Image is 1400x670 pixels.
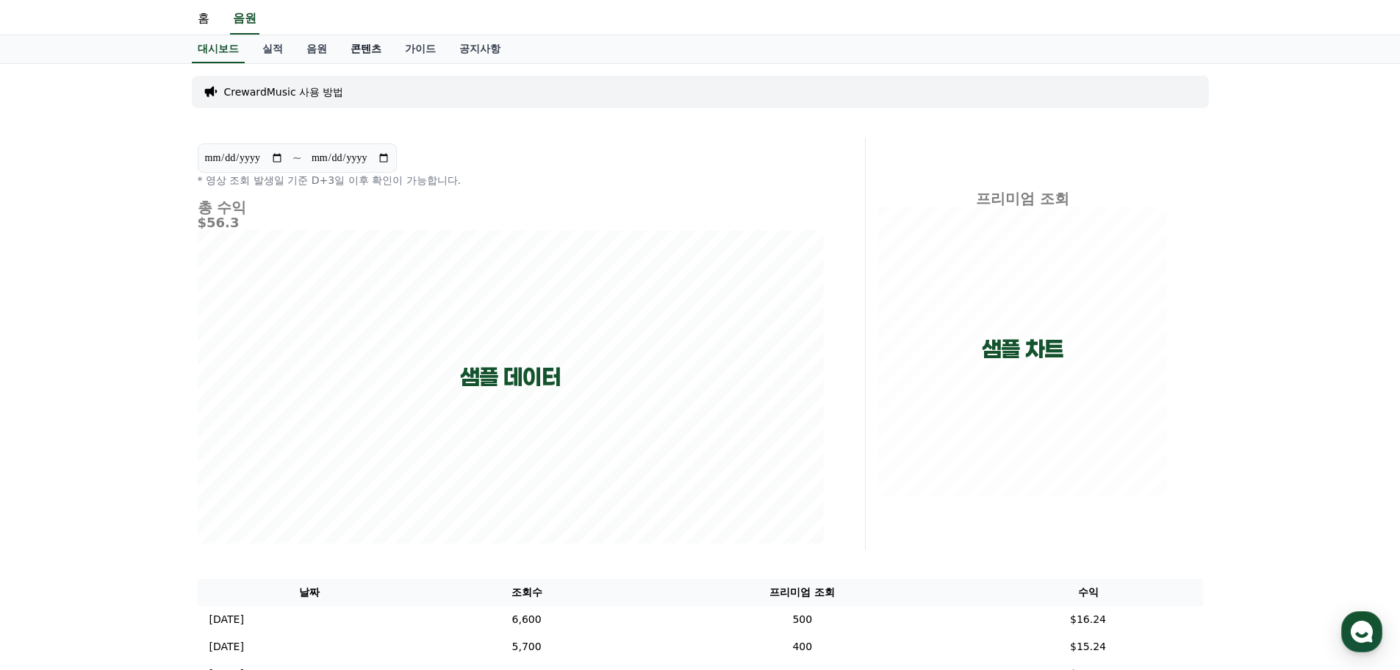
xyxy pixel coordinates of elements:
th: 프리미엄 조회 [631,579,973,606]
td: 400 [631,633,973,660]
span: 대화 [134,489,152,501]
th: 날짜 [198,579,423,606]
a: 홈 [4,466,97,503]
p: * 영상 조회 발생일 기준 D+3일 이후 확인이 가능합니다. [198,173,824,188]
p: [DATE] [209,639,244,655]
td: $16.24 [974,606,1203,633]
span: 홈 [46,488,55,500]
p: 샘플 데이터 [460,364,561,391]
a: 가이드 [393,35,448,63]
td: 5,700 [422,633,631,660]
th: 수익 [974,579,1203,606]
a: 음원 [295,35,339,63]
p: 샘플 차트 [982,336,1063,363]
p: [DATE] [209,612,244,627]
h4: 총 수익 [198,199,824,215]
td: $15.24 [974,633,1203,660]
a: 공지사항 [448,35,512,63]
td: 500 [631,606,973,633]
p: ~ [292,149,302,167]
h4: 프리미엄 조회 [877,190,1168,207]
a: CrewardMusic 사용 방법 [224,85,344,99]
span: 설정 [227,488,245,500]
a: 대시보드 [192,35,245,63]
a: 실적 [251,35,295,63]
a: 음원 [230,4,259,35]
td: 6,600 [422,606,631,633]
a: 설정 [190,466,282,503]
th: 조회수 [422,579,631,606]
a: 대화 [97,466,190,503]
a: 홈 [186,4,221,35]
a: 콘텐츠 [339,35,393,63]
h5: $56.3 [198,215,824,230]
